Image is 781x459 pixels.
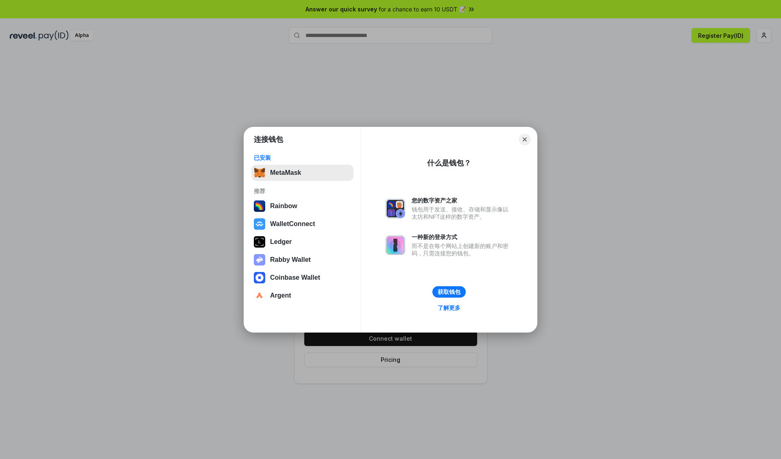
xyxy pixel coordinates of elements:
[251,216,353,232] button: WalletConnect
[254,236,265,248] img: svg+xml,%3Csvg%20xmlns%3D%22http%3A%2F%2Fwww.w3.org%2F2000%2Fsvg%22%20width%3D%2228%22%20height%3...
[412,242,513,257] div: 而不是在每个网站上创建新的账户和密码，只需连接您的钱包。
[412,206,513,220] div: 钱包用于发送、接收、存储和显示像以太坊和NFT这样的数字资产。
[270,292,291,299] div: Argent
[519,134,530,145] button: Close
[412,197,513,204] div: 您的数字资产之家
[433,302,465,313] a: 了解更多
[270,220,315,228] div: WalletConnect
[251,198,353,214] button: Rainbow
[270,256,311,263] div: Rabby Wallet
[254,254,265,265] img: svg+xml,%3Csvg%20xmlns%3D%22http%3A%2F%2Fwww.w3.org%2F2000%2Fsvg%22%20fill%3D%22none%22%20viewBox...
[251,287,353,304] button: Argent
[270,202,297,210] div: Rainbow
[254,290,265,301] img: svg+xml,%3Csvg%20width%3D%2228%22%20height%3D%2228%22%20viewBox%3D%220%200%2028%2028%22%20fill%3D...
[254,167,265,178] img: svg+xml,%3Csvg%20fill%3D%22none%22%20height%3D%2233%22%20viewBox%3D%220%200%2035%2033%22%20width%...
[254,135,283,144] h1: 连接钱包
[251,252,353,268] button: Rabby Wallet
[254,272,265,283] img: svg+xml,%3Csvg%20width%3D%2228%22%20height%3D%2228%22%20viewBox%3D%220%200%2028%2028%22%20fill%3D...
[254,218,265,230] img: svg+xml,%3Csvg%20width%3D%2228%22%20height%3D%2228%22%20viewBox%3D%220%200%2028%2028%22%20fill%3D...
[251,270,353,286] button: Coinbase Wallet
[432,286,466,298] button: 获取钱包
[251,165,353,181] button: MetaMask
[270,169,301,176] div: MetaMask
[270,238,292,246] div: Ledger
[254,200,265,212] img: svg+xml,%3Csvg%20width%3D%22120%22%20height%3D%22120%22%20viewBox%3D%220%200%20120%20120%22%20fil...
[254,154,351,161] div: 已安装
[438,304,460,311] div: 了解更多
[386,199,405,218] img: svg+xml,%3Csvg%20xmlns%3D%22http%3A%2F%2Fwww.w3.org%2F2000%2Fsvg%22%20fill%3D%22none%22%20viewBox...
[251,234,353,250] button: Ledger
[254,187,351,195] div: 推荐
[438,288,460,296] div: 获取钱包
[386,235,405,255] img: svg+xml,%3Csvg%20xmlns%3D%22http%3A%2F%2Fwww.w3.org%2F2000%2Fsvg%22%20fill%3D%22none%22%20viewBox...
[427,158,471,168] div: 什么是钱包？
[270,274,320,281] div: Coinbase Wallet
[412,233,513,241] div: 一种新的登录方式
